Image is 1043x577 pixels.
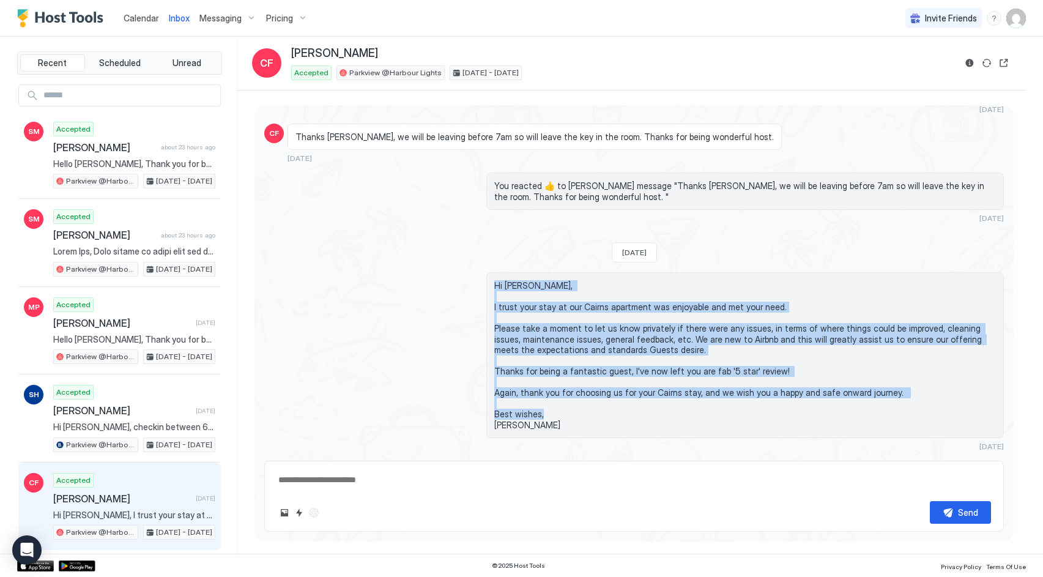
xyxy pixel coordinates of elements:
span: Messaging [199,13,242,24]
a: Google Play Store [59,560,95,571]
span: Privacy Policy [941,563,981,570]
span: Parkview @Harbour Lights [66,264,135,275]
span: Accepted [56,475,91,486]
button: Scheduled [87,54,152,72]
a: Terms Of Use [986,559,1026,572]
span: You reacted 👍 to [PERSON_NAME] message "Thanks [PERSON_NAME], we will be leaving before 7am so wi... [494,181,996,202]
span: MP [28,302,40,313]
div: tab-group [17,51,222,75]
a: Host Tools Logo [17,9,109,28]
span: Inbox [169,13,190,23]
span: [PERSON_NAME] [53,404,191,417]
button: Reservation information [962,56,977,70]
span: [DATE] - [DATE] [156,176,212,187]
span: Accepted [56,124,91,135]
div: Send [958,506,978,519]
span: © 2025 Host Tools [492,562,545,570]
span: [DATE] - [DATE] [462,67,519,78]
span: Hello [PERSON_NAME], Thank you for booking our apartment in [GEOGRAPHIC_DATA] for [DATE] till [GE... [53,158,215,169]
span: [PERSON_NAME] [53,317,191,329]
span: [DATE] - [DATE] [156,527,212,538]
span: [PERSON_NAME] [53,229,156,241]
span: Accepted [56,299,91,310]
div: menu [987,11,1001,26]
button: Recent [20,54,85,72]
span: [PERSON_NAME] [53,141,156,154]
span: [DATE] [622,248,647,257]
button: Open reservation [997,56,1011,70]
span: SH [29,389,39,400]
span: Accepted [294,67,328,78]
span: CF [269,128,279,139]
span: [DATE] [979,442,1004,451]
span: [DATE] - [DATE] [156,439,212,450]
a: App Store [17,560,54,571]
span: Calendar [124,13,159,23]
span: about 23 hours ago [161,231,215,239]
a: Calendar [124,12,159,24]
span: CF [260,56,273,70]
span: Hello [PERSON_NAME], Thank you for booking our apartment in [GEOGRAPHIC_DATA] for [DATE] till [DA... [53,334,215,345]
input: Input Field [39,85,220,106]
span: Parkview @Harbour Lights [66,351,135,362]
span: Invite Friends [925,13,977,24]
a: Inbox [169,12,190,24]
span: Recent [38,58,67,69]
button: Send [930,501,991,524]
button: Sync reservation [979,56,994,70]
span: [DATE] [979,214,1004,223]
span: about 23 hours ago [161,143,215,151]
div: User profile [1006,9,1026,28]
span: Terms Of Use [986,563,1026,570]
button: Upload image [277,505,292,520]
span: [DATE] [196,319,215,327]
span: Unread [173,58,201,69]
span: SM [28,214,40,225]
span: CF [29,477,39,488]
button: Unread [154,54,219,72]
span: Pricing [266,13,293,24]
span: [PERSON_NAME] [291,47,378,61]
span: [DATE] [196,494,215,502]
span: Hi [PERSON_NAME], I trust your stay at our Cairns apartment was enjoyable and met your need. Plea... [53,510,215,521]
span: Thanks [PERSON_NAME], we will be leaving before 7am so will leave the key in the room. Thanks for... [295,132,774,143]
span: Parkview @Harbour Lights [349,67,442,78]
span: Scheduled [99,58,141,69]
button: Quick reply [292,505,306,520]
span: Accepted [56,211,91,222]
a: Privacy Policy [941,559,981,572]
span: [DATE] [196,407,215,415]
span: [DATE] [288,154,312,163]
div: Open Intercom Messenger [12,535,42,565]
span: Hi [PERSON_NAME], checkin between 6pm and 7pm is not a problem. Key collection is from 4U-Mart. T... [53,422,215,433]
span: [DATE] - [DATE] [156,351,212,362]
span: [DATE] - [DATE] [156,264,212,275]
span: Hi [PERSON_NAME], I trust your stay at our Cairns apartment was enjoyable and met your need. Plea... [494,280,996,430]
span: SM [28,126,40,137]
span: [PERSON_NAME] [53,493,191,505]
span: Lorem Ips, Dolo sitame co adipi elit sed doei tem inci utla etdoloremag aliqu enim admi. Ven qui ... [53,246,215,257]
span: Accepted [56,387,91,398]
span: Parkview @Harbour Lights [66,176,135,187]
span: Parkview @Harbour Lights [66,439,135,450]
span: [DATE] [979,105,1004,114]
span: Parkview @Harbour Lights [66,527,135,538]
